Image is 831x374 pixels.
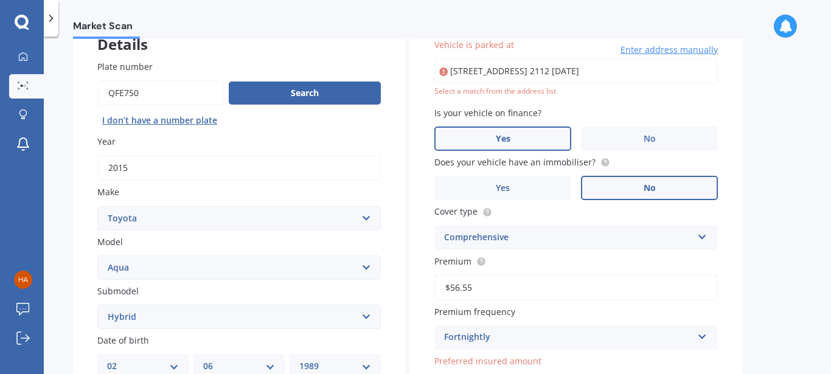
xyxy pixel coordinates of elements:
[496,134,510,144] span: Yes
[97,236,123,248] span: Model
[644,134,656,144] span: No
[97,285,139,297] span: Submodel
[434,58,718,84] input: Enter address
[444,230,692,245] div: Comprehensive
[434,107,541,119] span: Is your vehicle on finance?
[97,61,153,72] span: Plate number
[621,44,718,56] span: Enter address manually
[229,81,381,105] button: Search
[434,255,471,267] span: Premium
[434,355,541,367] span: Preferred insured amount
[434,156,596,168] span: Does your vehicle have an immobiliser?
[73,20,140,36] span: Market Scan
[644,183,656,193] span: No
[97,111,222,130] button: I don’t have a number plate
[434,86,718,97] div: Select a match from the address list
[434,39,514,50] span: Vehicle is parked at
[97,80,224,106] input: Enter plate number
[97,334,149,346] span: Date of birth
[434,206,478,218] span: Cover type
[97,155,381,181] input: YYYY
[434,275,718,300] input: Enter premium
[434,306,515,317] span: Premium frequency
[444,330,692,345] div: Fortnightly
[97,136,116,147] span: Year
[14,271,32,289] img: 3fa03912a9ef3783fe52c93c0948f309
[97,187,119,198] span: Make
[496,183,510,193] span: Yes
